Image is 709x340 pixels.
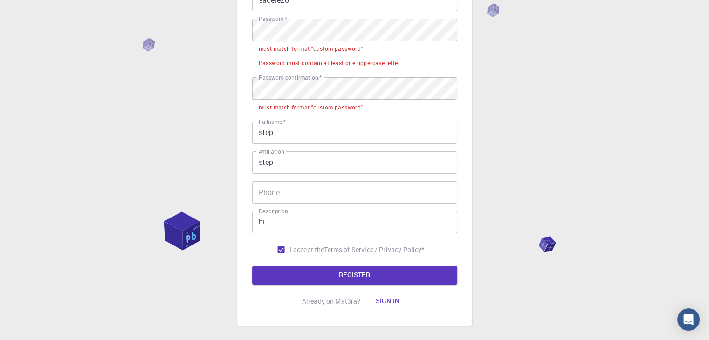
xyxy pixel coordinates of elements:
label: Fullname [259,118,286,126]
div: must match format "custom-password" [259,103,363,112]
label: Password confirmation [259,74,322,82]
div: Password must contain at least one uppercase letter [259,59,400,68]
button: REGISTER [252,266,457,285]
label: Password [259,15,287,23]
label: Affiliation [259,148,284,156]
div: Open Intercom Messenger [677,308,700,331]
button: Sign in [368,292,407,311]
span: I accept the [290,245,324,254]
label: Description [259,207,288,215]
a: Terms of Service / Privacy Policy* [324,245,424,254]
p: Already on Mat3ra? [302,297,361,306]
p: Terms of Service / Privacy Policy * [324,245,424,254]
div: must match format "custom-password" [259,44,363,54]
